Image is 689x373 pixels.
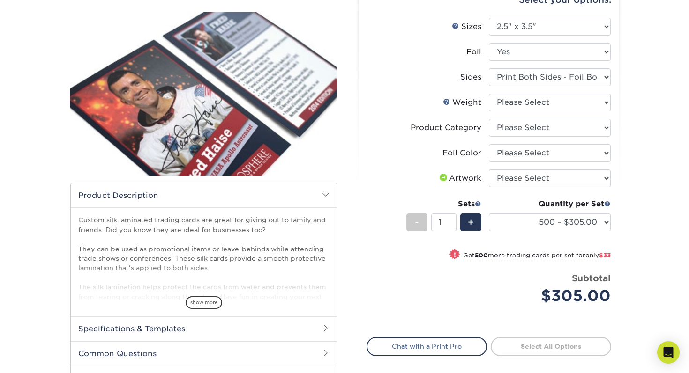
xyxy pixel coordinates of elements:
div: Weight [443,97,481,108]
div: Foil Color [442,147,481,159]
small: Get more trading cards per set for [463,252,611,261]
a: Chat with a Print Pro [367,337,487,356]
span: only [585,252,611,259]
p: Custom silk laminated trading cards are great for giving out to family and friends. Did you know ... [78,215,330,311]
div: Sizes [452,21,481,32]
a: Select All Options [491,337,611,356]
div: Artwork [438,173,481,184]
div: Quantity per Set [489,198,611,210]
strong: 500 [475,252,488,259]
span: $33 [599,252,611,259]
strong: Subtotal [572,273,611,283]
h2: Common Questions [71,341,337,366]
div: $305.00 [496,285,611,307]
span: + [468,215,474,229]
div: Sides [460,72,481,83]
span: show more [186,296,222,309]
div: Product Category [411,122,481,133]
span: - [415,215,419,229]
div: Open Intercom Messenger [657,341,680,364]
h2: Specifications & Templates [71,316,337,341]
div: Sets [406,198,481,210]
h2: Product Description [71,183,337,207]
span: ! [454,250,456,260]
div: Foil [466,46,481,58]
img: Silk Laminated 01 [70,1,337,186]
